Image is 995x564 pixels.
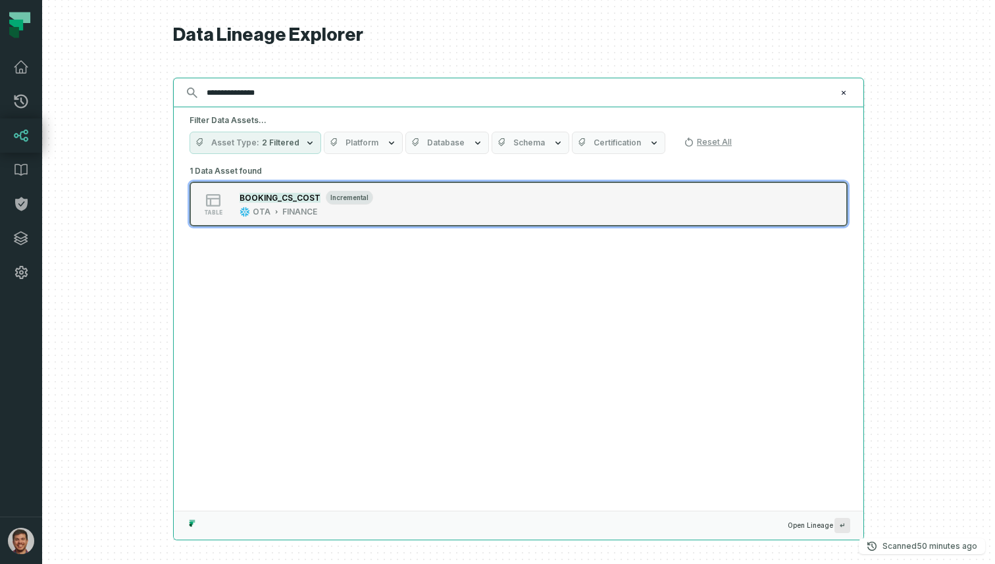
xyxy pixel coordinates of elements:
button: Scanned[DATE] 3:01:55 PM [859,538,985,554]
mark: BOOKING_CS_COST [240,193,320,203]
button: Database [405,132,489,154]
h1: Data Lineage Explorer [173,24,864,47]
div: 1 Data Asset found [190,162,848,244]
span: Certification [594,138,641,148]
span: Open Lineage [788,518,850,533]
span: Database [427,138,465,148]
span: table [204,209,222,216]
div: OTA [253,207,270,217]
span: Schema [513,138,545,148]
button: Reset All [678,132,737,153]
button: Asset Type2 Filtered [190,132,321,154]
p: Scanned [882,540,977,553]
button: Platform [324,132,403,154]
div: FINANCE [282,207,317,217]
relative-time: Oct 9, 2025, 3:01 PM GMT-3 [917,541,977,551]
button: Schema [492,132,569,154]
span: incremental [326,190,373,205]
h5: Filter Data Assets... [190,115,848,126]
button: Certification [572,132,665,154]
button: Clear search query [837,86,850,99]
span: Platform [345,138,378,148]
span: Asset Type [211,138,259,148]
div: Suggestions [174,162,863,511]
img: avatar of Gabriel Ricardo Corrêa Montañola [8,528,34,554]
button: tableincrementalOTAFINANCE [190,182,848,226]
span: 2 Filtered [262,138,299,148]
span: Press ↵ to add a new Data Asset to the graph [834,518,850,533]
